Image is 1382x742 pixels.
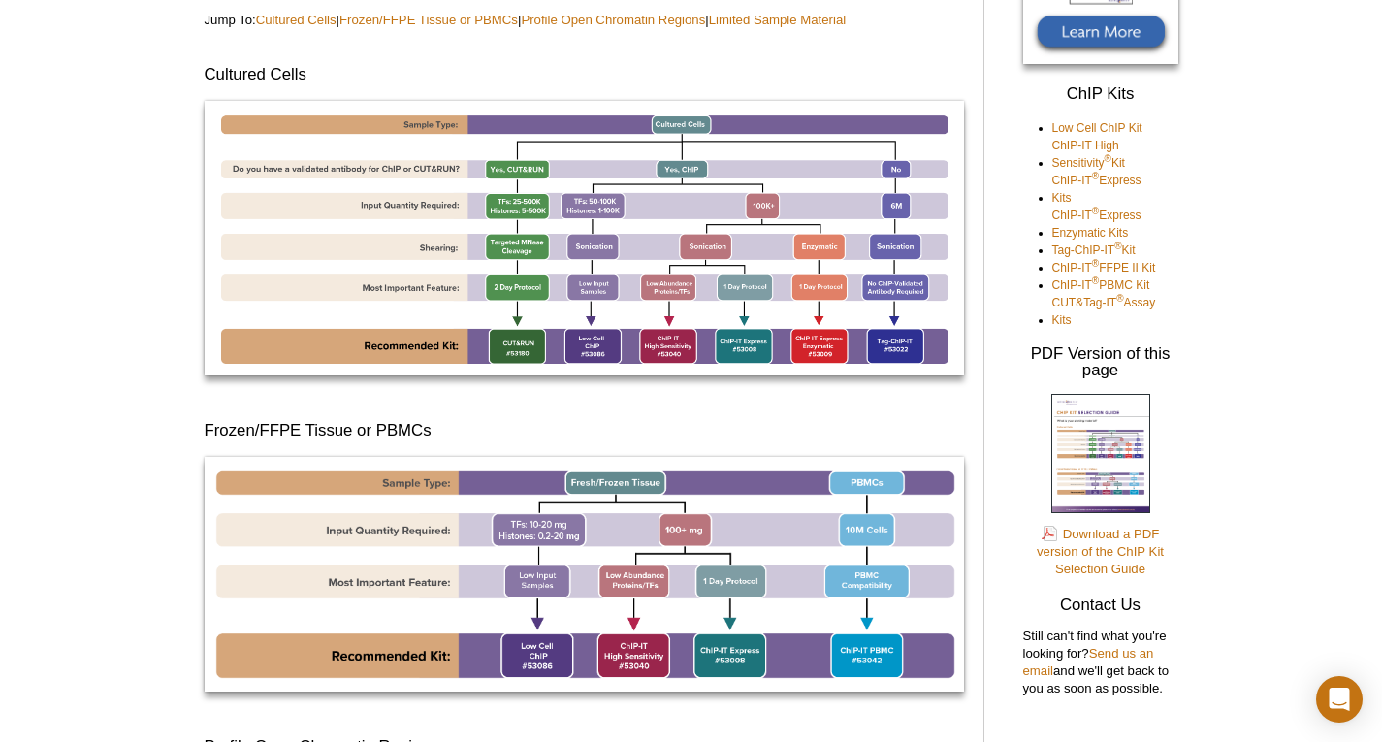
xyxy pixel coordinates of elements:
[1023,83,1178,105] h3: ChIP Kits
[1051,509,1150,524] a: Click to download the ChIP Kit Selection Guide
[1052,172,1161,207] a: ChIP-IT®Express Kits
[205,12,964,29] p: Jump To: | | |
[205,457,964,696] a: Click for larger image
[1116,293,1123,304] sup: ®
[1023,346,1178,379] h3: PDF Version of this page
[1052,259,1156,276] a: ChIP-IT®FFPE II Kit
[1092,258,1099,269] sup: ®
[1052,119,1142,137] a: Low Cell ChIP Kit
[205,457,964,692] img: ChIP Kits Guide 2
[1052,294,1161,329] a: CUT&Tag-IT®Assay Kits
[205,101,964,375] img: ChIP Kits Guide 1
[1052,276,1150,294] a: ChIP-IT®PBMC Kit
[256,13,337,27] a: Cultured Cells
[1092,206,1099,216] sup: ®
[1105,153,1111,164] sup: ®
[1316,676,1363,723] div: Open Intercom Messenger
[1114,241,1121,251] sup: ®
[1023,646,1154,678] a: Send us an email
[1051,394,1150,513] img: ChIP Kit Selection Guide
[205,419,964,442] h3: Frozen/FFPE Tissue or PBMCs
[205,63,964,86] h3: Cultured Cells
[205,101,964,380] a: Click for larger image
[1037,525,1164,578] a: Download a PDFversion of the ChIP KitSelection Guide
[521,13,705,27] a: Profile Open Chromatin Regions
[1092,275,1099,286] sup: ®
[339,13,518,27] a: Frozen/FFPE Tissue or PBMCs
[1023,628,1178,697] p: Still can't find what you're looking for? and we'll get back to you as soon as possible.
[709,13,846,27] a: Limited Sample Material​
[1023,597,1178,614] h3: Contact Us
[1092,171,1099,181] sup: ®
[1052,137,1161,172] a: ChIP-IT High Sensitivity®Kit
[1052,242,1136,259] a: Tag-ChIP-IT®Kit
[1052,207,1161,242] a: ChIP-IT®Express Enzymatic Kits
